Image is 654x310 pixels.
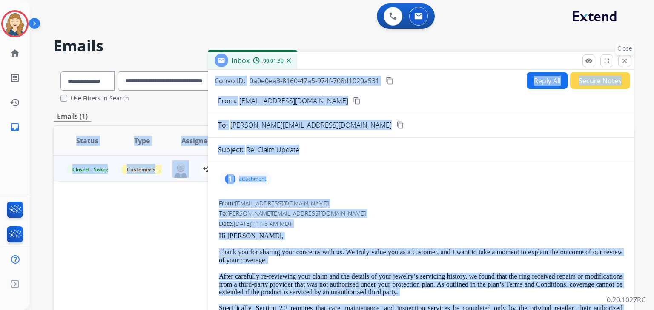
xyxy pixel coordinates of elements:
[219,199,622,208] div: From:
[122,165,177,174] span: Customer Support
[618,54,631,67] button: Close
[218,145,244,155] p: Subject:
[10,122,20,132] mat-icon: inbox
[263,57,284,64] span: 00:01:30
[234,219,292,228] span: [DATE] 11:15 AM MDT
[621,57,628,65] mat-icon: close
[215,76,245,86] p: Convo ID:
[219,232,622,240] p: Hi [PERSON_NAME],
[603,57,611,65] mat-icon: fullscreen
[134,136,150,146] span: Type
[570,72,630,89] button: Secure Notes
[218,120,228,130] p: To:
[54,37,634,54] h2: Emails
[219,219,622,228] div: Date:
[235,199,329,207] span: [EMAIL_ADDRESS][DOMAIN_NAME]
[615,42,634,55] p: Close
[232,56,250,65] span: Inbox
[396,121,404,129] mat-icon: content_copy
[227,209,366,217] span: [PERSON_NAME][EMAIL_ADDRESS][DOMAIN_NAME]
[239,176,266,182] p: attachment
[203,164,213,174] mat-icon: person_add
[76,136,98,146] span: Status
[219,248,622,264] p: Thank you for sharing your concerns with us. We truly value you as a customer, and I want to take...
[71,94,129,102] label: Use Filters In Search
[230,120,392,130] span: [PERSON_NAME][EMAIL_ADDRESS][DOMAIN_NAME]
[585,57,593,65] mat-icon: remove_red_eye
[225,174,235,184] div: 1
[10,97,20,108] mat-icon: history
[527,72,568,89] button: Reply All
[218,96,237,106] p: From:
[386,77,393,85] mat-icon: content_copy
[10,48,20,58] mat-icon: home
[246,145,299,155] p: Re: Claim Update
[3,12,27,36] img: avatar
[54,111,91,122] p: Emails (1)
[239,96,348,106] p: [EMAIL_ADDRESS][DOMAIN_NAME]
[607,295,645,305] p: 0.20.1027RC
[181,136,211,146] span: Assignee
[250,76,379,85] span: 0a0e0ea3-8160-47a5-974f-708d1020a531
[172,160,189,178] img: agent-avatar
[219,273,622,296] p: After carefully re-reviewing your claim and the details of your jewelry’s servicing history, we f...
[219,209,622,218] div: To:
[67,165,115,174] span: Closed – Solved
[10,73,20,83] mat-icon: list_alt
[353,97,361,105] mat-icon: content_copy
